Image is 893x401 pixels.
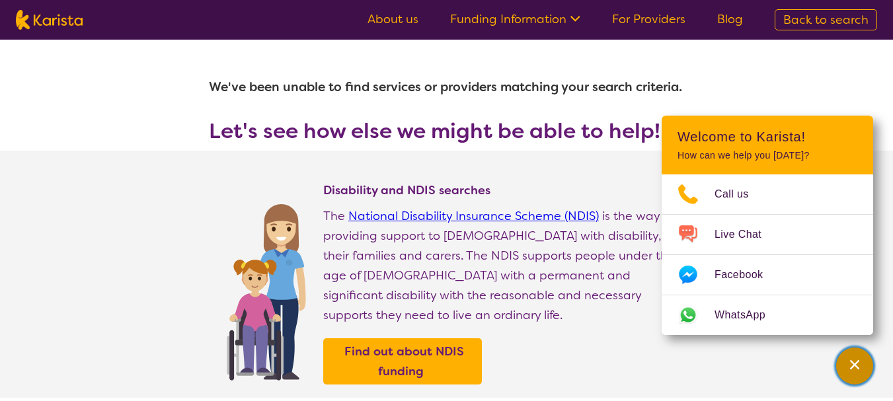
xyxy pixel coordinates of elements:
[209,119,685,143] h3: Let's see how else we might be able to help!
[344,344,464,379] b: Find out about NDIS funding
[662,174,873,335] ul: Choose channel
[450,11,580,27] a: Funding Information
[717,11,743,27] a: Blog
[836,347,873,384] button: Channel Menu
[678,150,857,161] p: How can we help you [DATE]?
[775,9,877,30] a: Back to search
[662,116,873,335] div: Channel Menu
[209,71,685,103] h1: We've been unable to find services or providers matching your search criteria.
[612,11,685,27] a: For Providers
[715,305,781,325] span: WhatsApp
[327,342,479,381] a: Find out about NDIS funding
[323,206,685,325] p: The is the way of providing support to [DEMOGRAPHIC_DATA] with disability, their families and car...
[715,184,765,204] span: Call us
[222,196,310,381] img: Find NDIS and Disability services and providers
[783,12,869,28] span: Back to search
[368,11,418,27] a: About us
[715,265,779,285] span: Facebook
[715,225,777,244] span: Live Chat
[678,129,857,145] h2: Welcome to Karista!
[662,295,873,335] a: Web link opens in a new tab.
[348,208,599,224] a: National Disability Insurance Scheme (NDIS)
[16,10,83,30] img: Karista logo
[323,182,685,198] h4: Disability and NDIS searches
